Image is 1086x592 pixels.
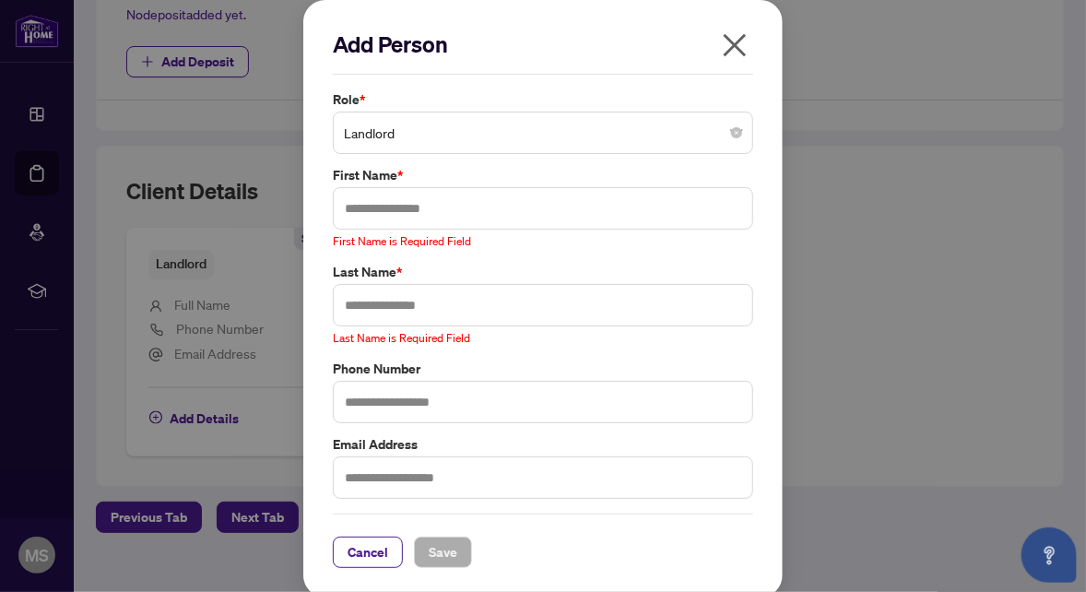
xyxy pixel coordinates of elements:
[333,30,753,59] h2: Add Person
[348,538,388,567] span: Cancel
[414,537,472,568] button: Save
[333,537,403,568] button: Cancel
[731,127,742,138] span: close-circle
[333,331,470,345] span: Last Name is Required Field
[333,165,753,185] label: First Name
[333,359,753,379] label: Phone Number
[333,434,753,455] label: Email Address
[333,262,753,282] label: Last Name
[720,30,750,60] span: close
[333,89,753,110] label: Role
[1021,527,1077,583] button: Open asap
[333,234,471,248] span: First Name is Required Field
[344,115,742,150] span: Landlord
